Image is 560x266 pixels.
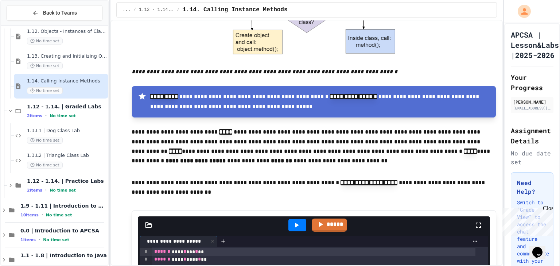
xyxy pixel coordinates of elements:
[529,237,553,259] iframe: chat widget
[27,188,42,193] span: 2 items
[20,252,107,259] span: 1.1 - 1.8 | Introduction to Java
[177,7,179,13] span: /
[27,137,63,144] span: No time set
[7,5,102,21] button: Back to Teams
[46,213,72,217] span: No time set
[27,38,63,45] span: No time set
[20,227,107,234] span: 0.0 | Introduction to APCSA
[3,3,50,46] div: Chat with us now!Close
[517,178,547,196] h3: Need Help?
[27,113,42,118] span: 2 items
[27,78,107,84] span: 1.14. Calling Instance Methods
[43,9,77,17] span: Back to Teams
[511,72,553,93] h2: Your Progress
[50,188,76,193] span: No time set
[139,7,174,13] span: 1.12 - 1.14. | Lessons and Notes
[513,99,551,105] div: [PERSON_NAME]
[20,238,36,242] span: 1 items
[133,7,136,13] span: /
[20,203,107,209] span: 1.9 - 1.11 | Introduction to Methods
[20,213,39,217] span: 10 items
[27,178,107,184] span: 1.12 - 1.14. | Practice Labs
[27,53,107,59] span: 1.13. Creating and Initializing Objects: Constructors
[511,30,559,60] h1: APCSA | Lesson&Labs |2025-2026
[27,87,63,94] span: No time set
[27,128,107,134] span: 1.3.L1 | Dog Class Lab
[27,28,107,35] span: 1.12. Objects - Instances of Classes
[50,113,76,118] span: No time set
[27,103,107,110] span: 1.12 - 1.14. | Graded Labs
[511,149,553,166] div: No due date set
[27,62,63,69] span: No time set
[511,126,553,146] h2: Assignment Details
[43,238,69,242] span: No time set
[27,162,63,169] span: No time set
[513,105,551,111] div: [EMAIL_ADDRESS][DOMAIN_NAME]
[45,187,47,193] span: •
[122,7,131,13] span: ...
[42,212,43,218] span: •
[499,205,553,236] iframe: chat widget
[510,3,533,20] div: My Account
[183,5,288,14] span: 1.14. Calling Instance Methods
[27,153,107,159] span: 1.3.L2 | Triangle Class Lab
[45,113,47,119] span: •
[39,237,40,243] span: •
